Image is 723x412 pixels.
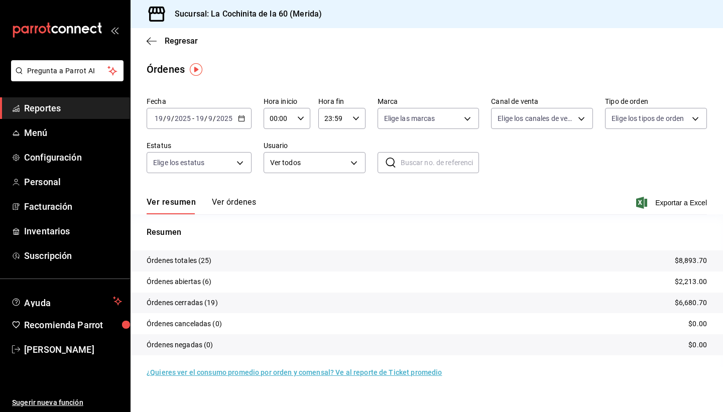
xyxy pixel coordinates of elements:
a: ¿Quieres ver el consumo promedio por orden y comensal? Ve al reporte de Ticket promedio [147,368,442,376]
label: Tipo de orden [605,98,707,105]
p: Órdenes abiertas (6) [147,277,212,287]
span: Sugerir nueva función [12,397,122,408]
label: Estatus [147,142,252,149]
input: -- [195,114,204,122]
p: $0.00 [688,340,707,350]
input: -- [154,114,163,122]
span: / [204,114,207,122]
h3: Sucursal: La Cochinita de la 60 (Merida) [167,8,322,20]
div: Órdenes [147,62,185,77]
p: Órdenes cerradas (19) [147,298,218,308]
label: Hora fin [318,98,365,105]
span: Ayuda [24,295,109,307]
div: navigation tabs [147,197,256,214]
span: Suscripción [24,249,122,262]
input: -- [166,114,171,122]
span: / [213,114,216,122]
label: Canal de venta [491,98,593,105]
span: Facturación [24,200,122,213]
span: Elige las marcas [384,113,435,123]
span: / [163,114,166,122]
p: $8,893.70 [675,255,707,266]
p: Órdenes negadas (0) [147,340,213,350]
p: $0.00 [688,319,707,329]
a: Pregunta a Parrot AI [7,73,124,83]
span: Elige los estatus [153,158,204,168]
span: - [192,114,194,122]
label: Marca [378,98,479,105]
span: Inventarios [24,224,122,238]
span: Configuración [24,151,122,164]
span: Regresar [165,36,198,46]
input: ---- [174,114,191,122]
span: Reportes [24,101,122,115]
button: Ver órdenes [212,197,256,214]
span: Ver todos [270,158,347,168]
input: -- [208,114,213,122]
input: Buscar no. de referencia [401,153,479,173]
span: Recomienda Parrot [24,318,122,332]
p: $2,213.00 [675,277,707,287]
input: ---- [216,114,233,122]
p: Órdenes canceladas (0) [147,319,222,329]
label: Fecha [147,98,252,105]
button: Regresar [147,36,198,46]
button: open_drawer_menu [110,26,118,34]
button: Ver resumen [147,197,196,214]
label: Hora inicio [264,98,310,105]
span: Menú [24,126,122,140]
img: Tooltip marker [190,63,202,76]
button: Pregunta a Parrot AI [11,60,124,81]
p: Resumen [147,226,707,238]
span: Elige los canales de venta [498,113,574,123]
label: Usuario [264,142,366,149]
span: / [171,114,174,122]
p: Órdenes totales (25) [147,255,212,266]
span: [PERSON_NAME] [24,343,122,356]
span: Elige los tipos de orden [612,113,684,123]
span: Personal [24,175,122,189]
p: $6,680.70 [675,298,707,308]
span: Pregunta a Parrot AI [27,66,108,76]
button: Exportar a Excel [638,197,707,209]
